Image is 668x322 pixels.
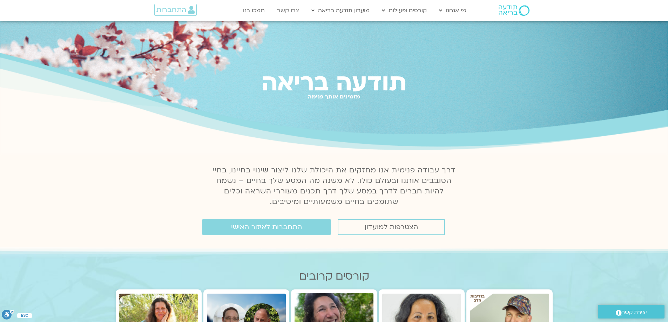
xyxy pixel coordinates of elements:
a: יצירת קשר [598,305,664,318]
span: יצירת קשר [622,308,647,317]
h2: קורסים קרובים [116,270,553,282]
img: תודעה בריאה [499,5,529,16]
a: התחברות לאיזור האישי [202,219,331,235]
span: הצטרפות למועדון [365,223,418,231]
a: מועדון תודעה בריאה [308,4,373,17]
p: דרך עבודה פנימית אנו מחזקים את היכולת שלנו ליצור שינוי בחיינו, בחיי הסובבים אותנו ובעולם כולו. לא... [209,165,460,207]
span: התחברות [156,6,186,14]
a: הצטרפות למועדון [338,219,445,235]
span: התחברות לאיזור האישי [231,223,302,231]
a: תמכו בנו [239,4,268,17]
a: התחברות [154,4,197,16]
a: צרו קשר [274,4,303,17]
a: מי אנחנו [436,4,470,17]
a: קורסים ופעילות [378,4,430,17]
